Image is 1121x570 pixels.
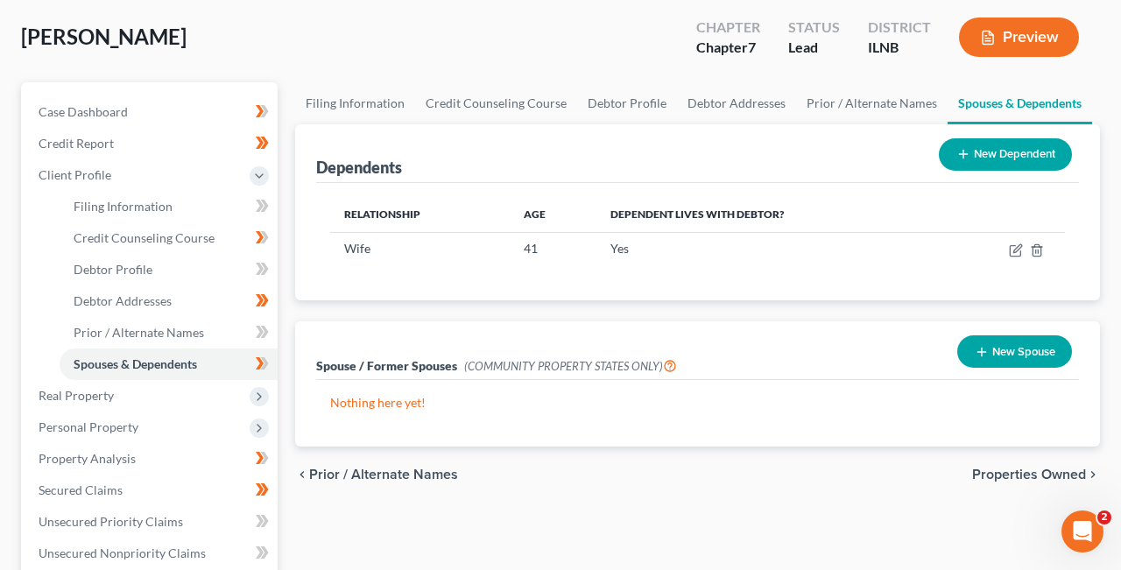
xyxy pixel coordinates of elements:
span: Unsecured Nonpriority Claims [39,545,206,560]
span: Real Property [39,388,114,403]
span: Unsecured Priority Claims [39,514,183,529]
div: ILNB [868,38,931,58]
button: New Dependent [939,138,1072,171]
button: Properties Owned chevron_right [972,468,1100,482]
p: Nothing here yet! [330,394,1065,412]
a: Secured Claims [25,475,278,506]
span: Prior / Alternate Names [74,325,204,340]
th: Dependent lives with debtor? [596,197,944,232]
a: Debtor Profile [577,82,677,124]
span: Prior / Alternate Names [309,468,458,482]
span: Debtor Profile [74,262,152,277]
a: Credit Counseling Course [60,222,278,254]
span: Personal Property [39,419,138,434]
span: [PERSON_NAME] [21,24,187,49]
button: New Spouse [957,335,1072,368]
a: Prior / Alternate Names [796,82,948,124]
span: Spouses & Dependents [74,356,197,371]
span: Case Dashboard [39,104,128,119]
a: Debtor Addresses [677,82,796,124]
button: Preview [959,18,1079,57]
a: Credit Counseling Course [415,82,577,124]
div: Dependents [316,157,402,178]
a: Debtor Profile [60,254,278,285]
a: Prior / Alternate Names [60,317,278,348]
div: Chapter [696,18,760,38]
a: Case Dashboard [25,96,278,128]
span: Client Profile [39,167,111,182]
a: Unsecured Nonpriority Claims [25,538,278,569]
div: Lead [788,38,840,58]
i: chevron_right [1086,468,1100,482]
a: Spouses & Dependents [60,348,278,380]
span: 2 [1097,510,1111,524]
a: Property Analysis [25,443,278,475]
span: Property Analysis [39,451,136,466]
div: Status [788,18,840,38]
a: Credit Report [25,128,278,159]
button: chevron_left Prior / Alternate Names [295,468,458,482]
td: Yes [596,232,944,265]
a: Filing Information [295,82,415,124]
span: Debtor Addresses [74,293,172,308]
span: (COMMUNITY PROPERTY STATES ONLY) [464,359,677,373]
span: Spouse / Former Spouses [316,358,457,373]
iframe: Intercom live chat [1061,510,1103,552]
a: Spouses & Dependents [948,82,1092,124]
span: Secured Claims [39,482,123,497]
div: District [868,18,931,38]
span: Credit Counseling Course [74,230,215,245]
div: Chapter [696,38,760,58]
i: chevron_left [295,468,309,482]
th: Age [510,197,596,232]
span: 7 [748,39,756,55]
a: Debtor Addresses [60,285,278,317]
th: Relationship [330,197,510,232]
td: Wife [330,232,510,265]
a: Unsecured Priority Claims [25,506,278,538]
a: Filing Information [60,191,278,222]
span: Credit Report [39,136,114,151]
span: Properties Owned [972,468,1086,482]
span: Filing Information [74,199,173,214]
td: 41 [510,232,596,265]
